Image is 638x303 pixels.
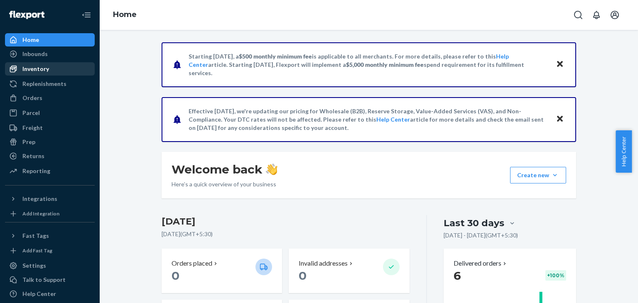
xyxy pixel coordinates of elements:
[346,61,424,68] span: $5,000 monthly minimum fee
[162,230,410,238] p: [DATE] ( GMT+5:30 )
[22,247,52,254] div: Add Fast Tag
[22,276,66,284] div: Talk to Support
[22,261,46,270] div: Settings
[22,36,39,44] div: Home
[22,210,59,217] div: Add Integration
[5,209,95,219] a: Add Integration
[444,231,518,239] p: [DATE] - [DATE] ( GMT+5:30 )
[510,167,566,183] button: Create new
[5,273,95,286] a: Talk to Support
[555,113,565,125] button: Close
[172,269,179,283] span: 0
[5,121,95,134] a: Freight
[22,232,49,240] div: Fast Tags
[189,107,548,132] p: Effective [DATE], we're updating our pricing for Wholesale (B2B), Reserve Storage, Value-Added Se...
[113,10,137,19] a: Home
[22,290,56,298] div: Help Center
[299,259,348,268] p: Invalid addresses
[616,130,632,173] button: Help Center
[106,3,143,27] ol: breadcrumbs
[22,109,40,117] div: Parcel
[5,91,95,105] a: Orders
[5,229,95,242] button: Fast Tags
[239,53,312,60] span: $500 monthly minimum fee
[5,149,95,163] a: Returns
[22,195,57,203] div: Integrations
[570,7,586,23] button: Open Search Box
[266,164,277,175] img: hand-wave emoji
[5,47,95,61] a: Inbounds
[22,167,50,175] div: Reporting
[299,269,307,283] span: 0
[22,138,35,146] div: Prep
[22,94,42,102] div: Orders
[5,135,95,149] a: Prep
[5,287,95,301] a: Help Center
[588,7,605,23] button: Open notifications
[5,62,95,76] a: Inventory
[162,215,410,228] h3: [DATE]
[5,164,95,178] a: Reporting
[9,11,44,19] img: Flexport logo
[454,269,461,283] span: 6
[5,33,95,46] a: Home
[78,7,95,23] button: Close Navigation
[22,65,49,73] div: Inventory
[22,80,66,88] div: Replenishments
[172,259,212,268] p: Orders placed
[22,124,43,132] div: Freight
[5,246,95,256] a: Add Fast Tag
[606,7,623,23] button: Open account menu
[189,52,548,77] p: Starting [DATE], a is applicable to all merchants. For more details, please refer to this article...
[172,180,277,188] p: Here’s a quick overview of your business
[5,106,95,120] a: Parcel
[376,116,410,123] a: Help Center
[22,152,44,160] div: Returns
[454,259,508,268] button: Delivered orders
[5,192,95,205] button: Integrations
[172,162,277,177] h1: Welcome back
[289,249,409,293] button: Invalid addresses 0
[444,217,504,230] div: Last 30 days
[555,59,565,71] button: Close
[5,77,95,90] a: Replenishments
[162,249,282,293] button: Orders placed 0
[5,259,95,272] a: Settings
[545,270,566,281] div: + 100 %
[22,50,48,58] div: Inbounds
